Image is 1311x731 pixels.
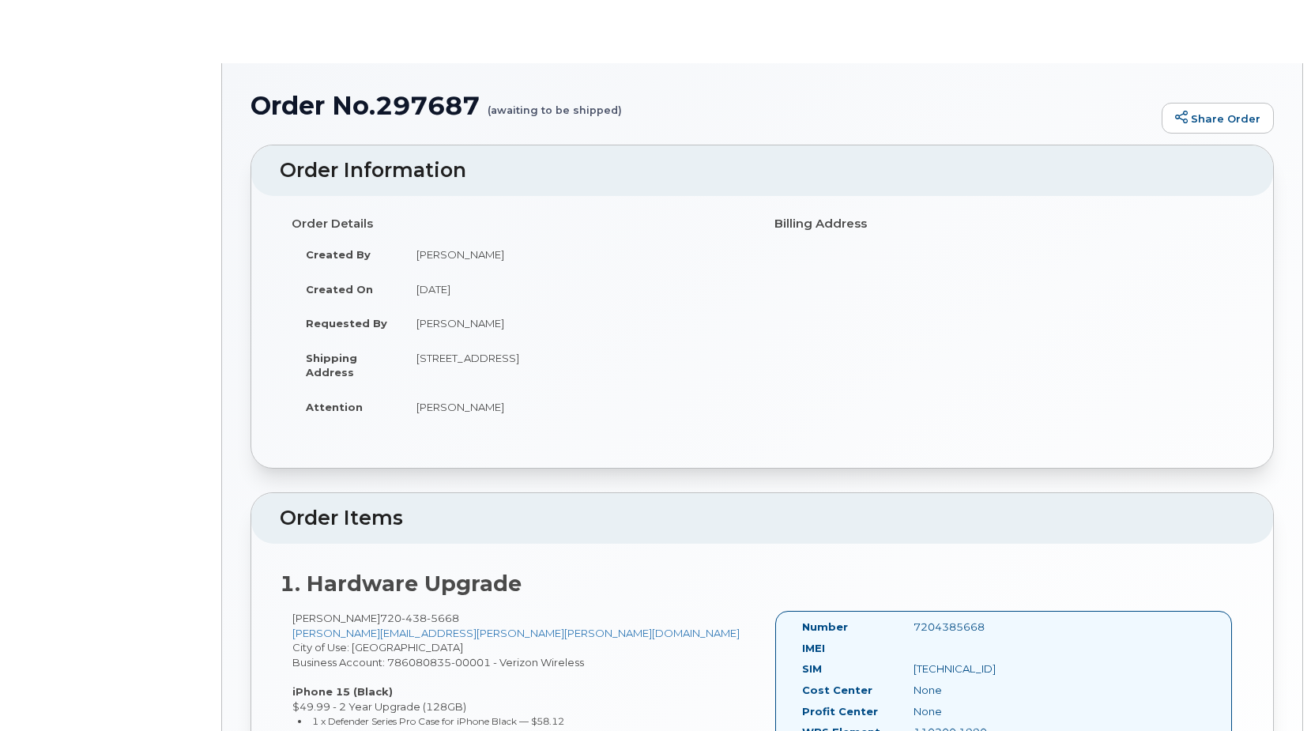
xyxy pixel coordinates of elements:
[306,352,357,379] strong: Shipping Address
[306,317,387,330] strong: Requested By
[802,704,878,719] label: Profit Center
[902,620,1058,635] div: 7204385668
[251,92,1154,119] h1: Order No.297687
[802,620,848,635] label: Number
[402,237,751,272] td: [PERSON_NAME]
[306,248,371,261] strong: Created By
[312,715,564,727] small: 1 x Defender Series Pro Case for iPhone Black — $58.12
[292,217,751,231] h4: Order Details
[488,92,622,116] small: (awaiting to be shipped)
[402,306,751,341] td: [PERSON_NAME]
[280,160,1245,182] h2: Order Information
[280,507,1245,529] h2: Order Items
[292,627,740,639] a: [PERSON_NAME][EMAIL_ADDRESS][PERSON_NAME][PERSON_NAME][DOMAIN_NAME]
[292,685,393,698] strong: iPhone 15 (Black)
[427,612,459,624] span: 5668
[1162,103,1274,134] a: Share Order
[774,217,1234,231] h4: Billing Address
[306,283,373,296] strong: Created On
[902,683,1058,698] div: None
[802,683,872,698] label: Cost Center
[280,571,522,597] strong: 1. Hardware Upgrade
[401,612,427,624] span: 438
[380,612,459,624] span: 720
[402,272,751,307] td: [DATE]
[402,390,751,424] td: [PERSON_NAME]
[306,401,363,413] strong: Attention
[802,661,822,676] label: SIM
[902,661,1058,676] div: [TECHNICAL_ID]
[402,341,751,390] td: [STREET_ADDRESS]
[902,704,1058,719] div: None
[802,641,825,656] label: IMEI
